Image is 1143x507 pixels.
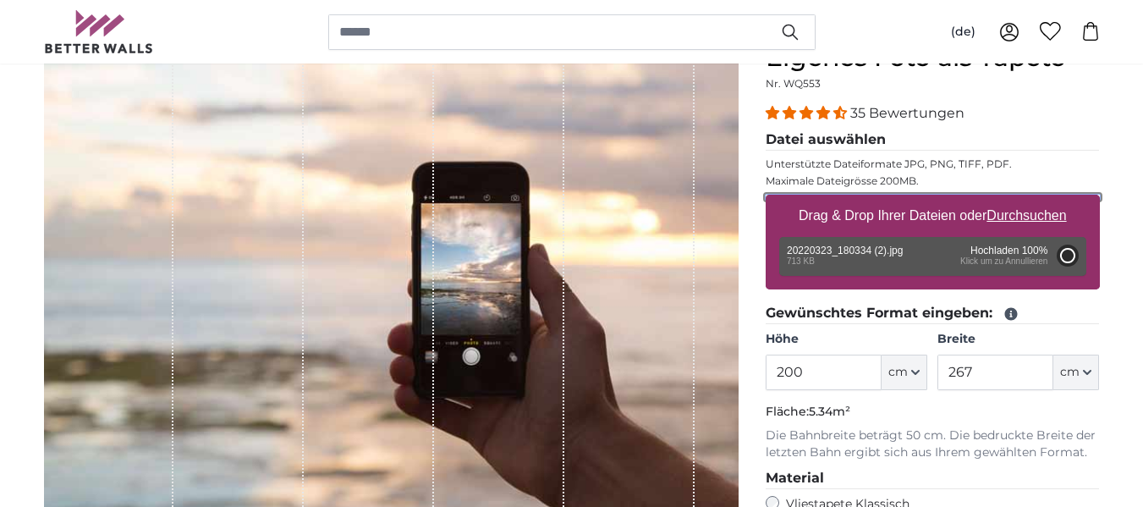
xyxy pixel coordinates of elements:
[766,427,1100,461] p: Die Bahnbreite beträgt 50 cm. Die bedruckte Breite der letzten Bahn ergibt sich aus Ihrem gewählt...
[850,105,964,121] span: 35 Bewertungen
[882,355,927,390] button: cm
[766,331,927,348] label: Höhe
[792,199,1074,233] label: Drag & Drop Ihrer Dateien oder
[766,404,1100,421] p: Fläche:
[809,404,850,419] span: 5.34m²
[766,174,1100,188] p: Maximale Dateigrösse 200MB.
[937,17,989,47] button: (de)
[937,331,1099,348] label: Breite
[766,468,1100,489] legend: Material
[986,208,1066,223] u: Durchsuchen
[766,105,850,121] span: 4.34 stars
[44,10,154,53] img: Betterwalls
[766,77,821,90] span: Nr. WQ553
[766,130,1100,151] legend: Datei auswählen
[766,303,1100,324] legend: Gewünschtes Format eingeben:
[1053,355,1099,390] button: cm
[888,364,908,381] span: cm
[1060,364,1080,381] span: cm
[766,157,1100,171] p: Unterstützte Dateiformate JPG, PNG, TIFF, PDF.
